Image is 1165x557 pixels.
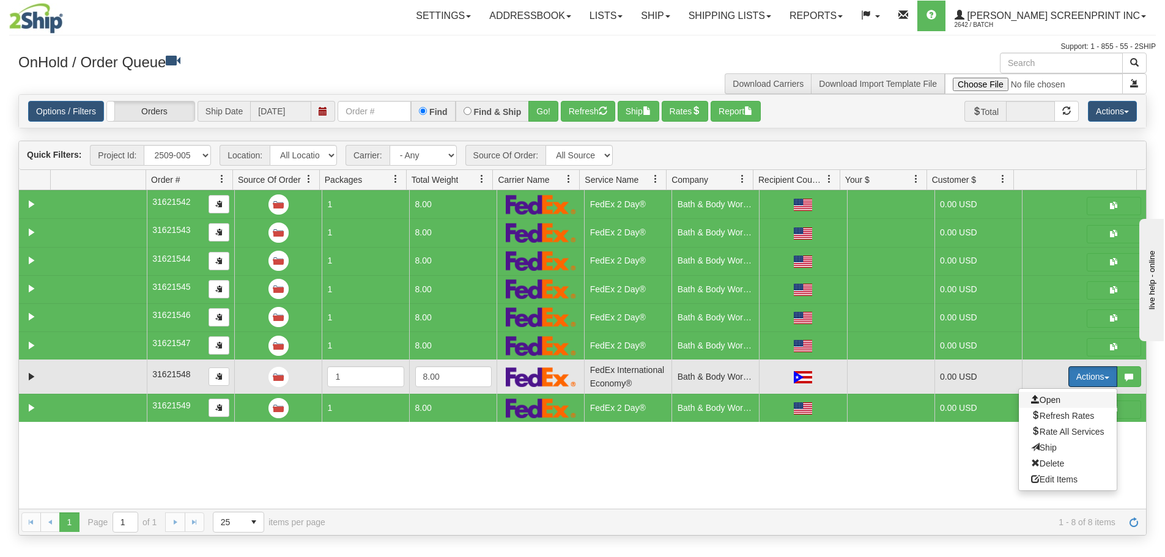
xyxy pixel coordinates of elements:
[955,19,1046,31] span: 2642 / batch
[1019,392,1117,408] a: Open
[506,251,576,271] img: FedEx Express®
[429,108,448,116] label: Find
[59,512,79,532] span: Page 1
[934,247,1022,275] td: 0.00 USD
[415,341,432,350] span: 8.00
[733,79,804,89] a: Download Carriers
[19,141,1146,170] div: grid toolbar
[794,199,812,211] img: US
[342,517,1115,527] span: 1 - 8 of 8 items
[1137,216,1164,341] iframe: chat widget
[152,310,190,320] span: 31621546
[584,275,671,303] td: FedEx 2 Day®
[327,403,332,413] span: 1
[993,169,1013,190] a: Customer $ filter column settings
[934,218,1022,246] td: 0.00 USD
[506,223,576,243] img: FedEx Express®
[964,101,1007,122] span: Total
[945,73,1123,94] input: Import
[671,174,708,186] span: Company
[220,145,270,166] span: Location:
[1031,395,1060,405] span: Open
[407,1,480,31] a: Settings
[268,223,289,243] img: File
[415,227,432,237] span: 8.00
[662,101,709,122] button: Rates
[528,101,558,122] button: Go!
[584,331,671,360] td: FedEx 2 Day®
[24,197,39,212] a: Expand
[24,338,39,353] a: Expand
[506,367,576,387] img: FedEx Express®
[794,227,812,240] img: US
[472,169,492,190] a: Total Weight filter column settings
[268,336,289,356] img: File
[1088,101,1137,122] button: Actions
[945,1,1155,31] a: [PERSON_NAME] Screenprint Inc 2642 / batch
[209,336,229,355] button: Copy to clipboard
[346,145,390,166] span: Carrier:
[213,512,325,533] span: items per page
[152,400,190,410] span: 31621549
[671,331,759,360] td: Bath & Body Works 1700
[794,312,812,324] img: US
[209,195,229,213] button: Copy to clipboard
[964,10,1140,21] span: [PERSON_NAME] Screenprint Inc
[151,174,180,186] span: Order #
[268,251,289,271] img: File
[28,101,104,122] a: Options / Filters
[24,281,39,297] a: Expand
[498,174,549,186] span: Carrier Name
[415,312,432,322] span: 8.00
[558,169,579,190] a: Carrier Name filter column settings
[415,256,432,265] span: 8.00
[1087,225,1141,243] button: Shipping Documents
[338,101,411,122] input: Order #
[268,307,289,327] img: File
[327,199,332,209] span: 1
[794,402,812,415] img: US
[711,101,761,122] button: Report
[465,145,546,166] span: Source Of Order:
[585,174,638,186] span: Service Name
[1087,197,1141,215] button: Shipping Documents
[209,252,229,270] button: Copy to clipboard
[18,53,574,70] h3: OnHold / Order Queue
[780,1,852,31] a: Reports
[1122,53,1147,73] button: Search
[671,360,759,394] td: Bath & Body Works 2319
[152,225,190,235] span: 31621543
[415,403,432,413] span: 8.00
[24,400,39,416] a: Expand
[27,149,81,161] label: Quick Filters:
[758,174,824,186] span: Recipient Country
[412,174,459,186] span: Total Weight
[9,42,1156,52] div: Support: 1 - 855 - 55 - 2SHIP
[9,10,113,20] div: live help - online
[794,284,812,296] img: US
[1124,512,1144,532] a: Refresh
[561,101,615,122] button: Refresh
[1031,411,1094,421] span: Refresh Rates
[506,279,576,299] img: FedEx Express®
[1000,53,1123,73] input: Search
[152,338,190,348] span: 31621547
[152,369,190,379] span: 31621548
[24,225,39,240] a: Expand
[238,174,301,186] span: Source Of Order
[325,174,362,186] span: Packages
[152,282,190,292] span: 31621545
[934,360,1022,394] td: 0.00 USD
[584,303,671,331] td: FedEx 2 Day®
[632,1,679,31] a: Ship
[906,169,926,190] a: Your $ filter column settings
[327,284,332,294] span: 1
[934,303,1022,331] td: 0.00 USD
[268,194,289,215] img: File
[480,1,580,31] a: Addressbook
[580,1,632,31] a: Lists
[113,512,138,532] input: Page 1
[9,3,63,34] img: logo2642.jpg
[212,169,232,190] a: Order # filter column settings
[934,190,1022,218] td: 0.00 USD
